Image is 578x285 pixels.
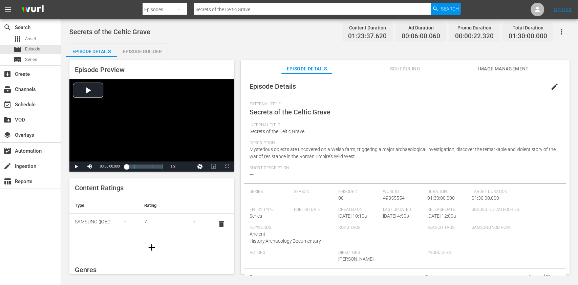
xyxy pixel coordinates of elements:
span: Scheduling [380,65,430,73]
span: Content Ratings [75,184,124,192]
span: [DATE] 10:10a [338,213,367,219]
span: Reports [3,177,12,185]
span: Keywords: [250,225,335,231]
div: Ad Duration [402,23,440,32]
span: --- [250,256,254,262]
span: 00:00:22.320 [455,32,494,40]
span: Secrets of the Celtic Grave [250,129,304,134]
div: Episode Builder [117,43,168,60]
div: Total Duration [509,23,547,32]
div: Episode Details [66,43,117,60]
div: Content Duration [348,23,387,32]
span: Episode [25,46,40,52]
span: Created On: [338,207,379,213]
span: Duration: [427,189,468,195]
span: Create [3,70,12,78]
span: Episode [14,45,22,53]
span: Schedule [3,101,12,109]
span: 01:23:37.620 [348,32,387,40]
span: Suggested Categories: [472,207,557,213]
button: Mute [83,161,97,172]
span: Roku Tags: [338,225,424,231]
button: Episode Details [66,43,117,57]
span: Entry Type: [250,207,291,213]
span: 00:00:00.000 [100,165,120,168]
th: Type [369,268,440,285]
button: Jump To Time [193,161,207,172]
th: Source [244,268,369,285]
span: Series [250,213,262,219]
div: Video Player [69,79,234,172]
span: Episode Preview [75,66,125,74]
span: Asset [14,35,22,43]
table: simple table [69,197,234,235]
button: edit [547,79,563,95]
button: Fullscreen [220,161,234,172]
span: Series [25,56,37,63]
button: Playback Rate [166,161,180,172]
button: Search [431,3,461,15]
span: [DATE] 4:50p [383,213,409,219]
span: Series: [250,189,291,195]
span: Internal Title [250,123,557,128]
span: Actors [250,250,335,256]
span: Mysterious objects are uncovered on a Welsh farm, triggering a major archaeological investigation... [250,147,556,159]
span: Search [3,23,12,31]
span: edit [551,83,559,91]
span: Search [441,3,458,15]
span: 49355554 [383,195,405,201]
span: --- [472,213,476,219]
span: Publish Date: [294,207,335,213]
span: --- [427,256,431,262]
span: 00:06:00.060 [402,32,440,40]
span: 01:30:00.000 [472,195,499,201]
th: External ID [441,268,555,285]
th: Rating [138,197,208,214]
span: [DATE] 12:00a [427,213,456,219]
th: Type [69,197,138,214]
span: Target Duration: [472,189,557,195]
span: Secrets of the Celtic Grave [250,108,330,116]
span: External Title [250,102,557,107]
span: 01:30:00.000 [427,195,455,201]
span: Producers [427,250,513,256]
span: Release Date: [427,207,468,213]
button: delete [213,216,230,232]
div: Progress Bar [126,165,163,169]
span: [PERSON_NAME] [338,256,373,262]
span: Series [14,56,22,64]
div: 7 [144,212,202,231]
button: Play [69,161,83,172]
span: Wurl ID: [383,189,424,195]
button: Episode Builder [117,43,168,57]
span: Asset [25,36,36,42]
span: 00 [338,195,344,201]
span: Overlays [3,131,12,139]
span: Short Description [250,166,557,171]
span: menu [4,5,12,14]
span: delete [217,220,226,228]
span: --- [294,213,298,219]
span: --- [427,231,431,237]
span: --- [294,195,298,201]
span: Channels [3,85,12,93]
span: Ingestion [3,162,12,170]
span: Last Updated: [383,207,424,213]
span: Directors [338,250,424,256]
a: Sign Out [554,7,572,12]
button: Picture-in-Picture [207,161,220,172]
div: Promo Duration [455,23,494,32]
span: Samsung VOD Row: [472,225,513,231]
span: Description [250,140,557,146]
span: Season: [294,189,335,195]
span: VOD [3,116,12,124]
img: ans4CAIJ8jUAAAAAAAAAAAAAAAAAAAAAAAAgQb4GAAAAAAAAAAAAAAAAAAAAAAAAJMjXAAAAAAAAAAAAAAAAAAAAAAAAgAT5G... [16,2,49,18]
span: --- [338,231,342,237]
span: Automation [3,147,12,155]
span: --- [250,195,254,201]
span: Search Tags: [427,225,468,231]
span: --- [250,172,254,177]
span: Image Management [478,65,529,73]
div: SAMSUNG ([GEOGRAPHIC_DATA] (the Republic of)) [75,212,133,231]
span: Ancient History,Archaeology,Documentary [250,231,321,244]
